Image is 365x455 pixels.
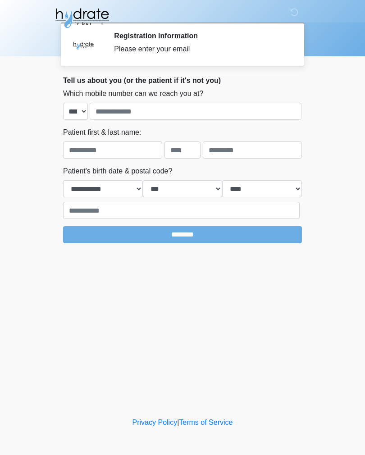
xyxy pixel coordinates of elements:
[177,419,179,426] a: |
[63,76,302,85] h2: Tell us about you (or the patient if it's not you)
[114,44,288,55] div: Please enter your email
[132,419,178,426] a: Privacy Policy
[63,88,203,99] label: Which mobile number can we reach you at?
[54,7,110,29] img: Hydrate IV Bar - Fort Collins Logo
[70,32,97,59] img: Agent Avatar
[179,419,233,426] a: Terms of Service
[63,166,172,177] label: Patient's birth date & postal code?
[63,127,141,138] label: Patient first & last name:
